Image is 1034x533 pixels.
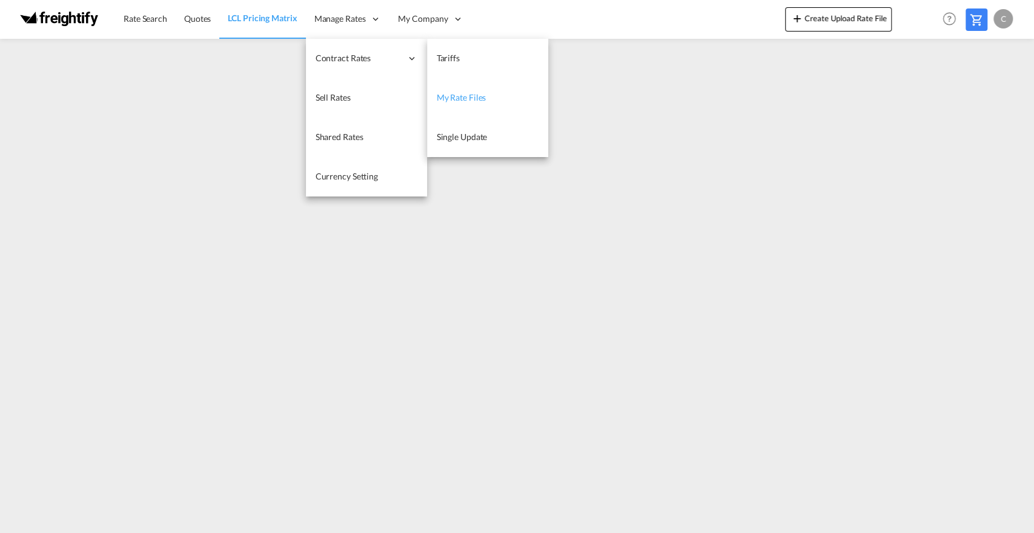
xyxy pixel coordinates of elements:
a: Sell Rates [306,78,427,118]
a: Single Update [427,118,548,157]
span: Rate Search [124,13,167,24]
span: LCL Pricing Matrix [228,13,297,23]
div: C [993,9,1013,28]
span: Contract Rates [316,52,402,64]
span: Tariffs [437,53,460,63]
img: 28e0c49033e311f09bfa1b514ae71a24.png [18,5,100,33]
a: My Rate Files [427,78,548,118]
span: Sell Rates [316,92,351,102]
span: Manage Rates [314,13,366,25]
button: icon-plus 400-fgCreate Upload Rate File [785,7,892,32]
span: My Rate Files [437,92,486,102]
span: Quotes [184,13,211,24]
span: Help [939,8,959,29]
span: Currency Setting [316,171,378,181]
a: Currency Setting [306,157,427,196]
md-icon: icon-plus 400-fg [790,11,804,25]
div: Help [939,8,966,30]
div: Contract Rates [306,39,427,78]
a: Shared Rates [306,118,427,157]
span: My Company [398,13,448,25]
span: Shared Rates [316,132,363,142]
span: Single Update [437,132,488,142]
a: Tariffs [427,39,548,78]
